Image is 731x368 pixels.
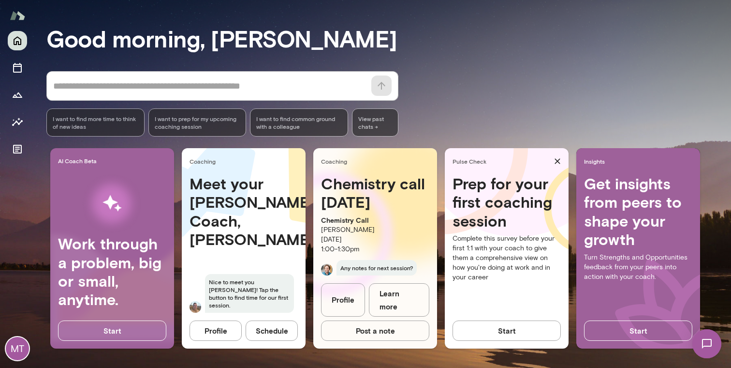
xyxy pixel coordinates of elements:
[8,31,27,50] button: Home
[453,174,561,230] h4: Prep for your first coaching session
[8,58,27,77] button: Sessions
[53,115,138,130] span: I want to find more time to think of new ideas
[321,215,429,225] p: Chemistry Call
[250,108,348,137] div: I want to find common ground with a colleague
[190,174,298,249] h4: Meet your [PERSON_NAME] Coach, [PERSON_NAME]
[256,115,342,130] span: I want to find common ground with a colleague
[46,25,731,52] h3: Good morning, [PERSON_NAME]
[584,253,692,282] p: Turn Strengths and Opportunities feedback from your peers into action with your coach.
[6,337,29,360] div: MT
[321,321,429,341] button: Post a note
[321,225,429,235] p: [PERSON_NAME]
[321,264,333,276] img: Brock
[584,157,696,165] span: Insights
[321,245,429,254] p: 1:00 - 1:30pm
[155,115,240,130] span: I want to prep for my upcoming coaching session
[336,260,417,276] span: Any notes for next session?
[58,157,170,165] span: AI Coach Beta
[453,234,561,282] p: Complete this survey before your first 1:1 with your coach to give them a comprehensive view on h...
[584,174,692,249] h4: Get insights from peers to shape your growth
[352,108,398,137] span: View past chats ->
[246,321,298,341] button: Schedule
[69,173,155,234] img: AI Workflows
[10,6,25,25] img: Mento
[46,108,145,137] div: I want to find more time to think of new ideas
[190,301,201,313] img: Adam Griffin Griffin
[321,283,365,317] a: Profile
[453,321,561,341] button: Start
[369,283,429,317] a: Learn more
[321,157,433,165] span: Coaching
[453,157,550,165] span: Pulse Check
[205,274,294,313] span: Nice to meet you [PERSON_NAME]! Tap the button to find time for our first session.
[190,321,242,341] button: Profile
[190,157,302,165] span: Coaching
[148,108,247,137] div: I want to prep for my upcoming coaching session
[58,321,166,341] button: Start
[8,112,27,132] button: Insights
[321,235,429,245] p: [DATE]
[584,321,692,341] button: Start
[58,234,166,309] h4: Work through a problem, big or small, anytime.
[8,139,27,159] button: Documents
[8,85,27,105] button: Growth Plan
[321,174,429,212] h4: Chemistry call [DATE]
